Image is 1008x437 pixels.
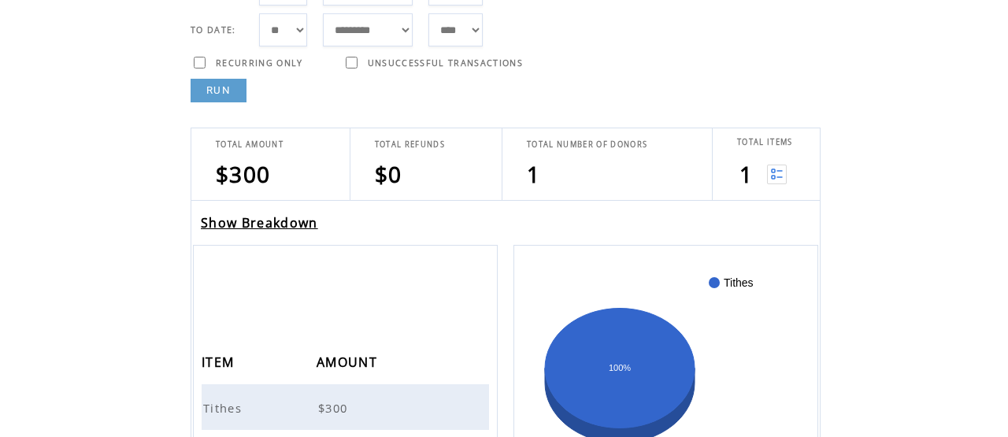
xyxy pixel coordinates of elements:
span: RECURRING ONLY [216,57,303,69]
span: $300 [216,159,270,189]
span: TOTAL AMOUNT [216,139,283,150]
a: AMOUNT [317,357,381,366]
text: Tithes [724,276,754,289]
span: 1 [739,159,753,189]
a: RUN [191,79,246,102]
a: ITEM [202,357,238,366]
span: TO DATE: [191,24,236,35]
span: $0 [375,159,402,189]
img: View list [767,165,787,184]
span: UNSUCCESSFUL TRANSACTIONS [368,57,523,69]
span: $300 [318,400,351,416]
span: ITEM [202,350,238,379]
span: TOTAL ITEMS [737,137,793,147]
span: AMOUNT [317,350,381,379]
text: 100% [609,363,631,372]
span: TOTAL NUMBER OF DONORS [527,139,647,150]
span: TOTAL REFUNDS [375,139,445,150]
span: 1 [527,159,540,189]
span: Tithes [203,400,246,416]
a: Tithes [203,399,246,413]
a: Show Breakdown [201,214,318,231]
